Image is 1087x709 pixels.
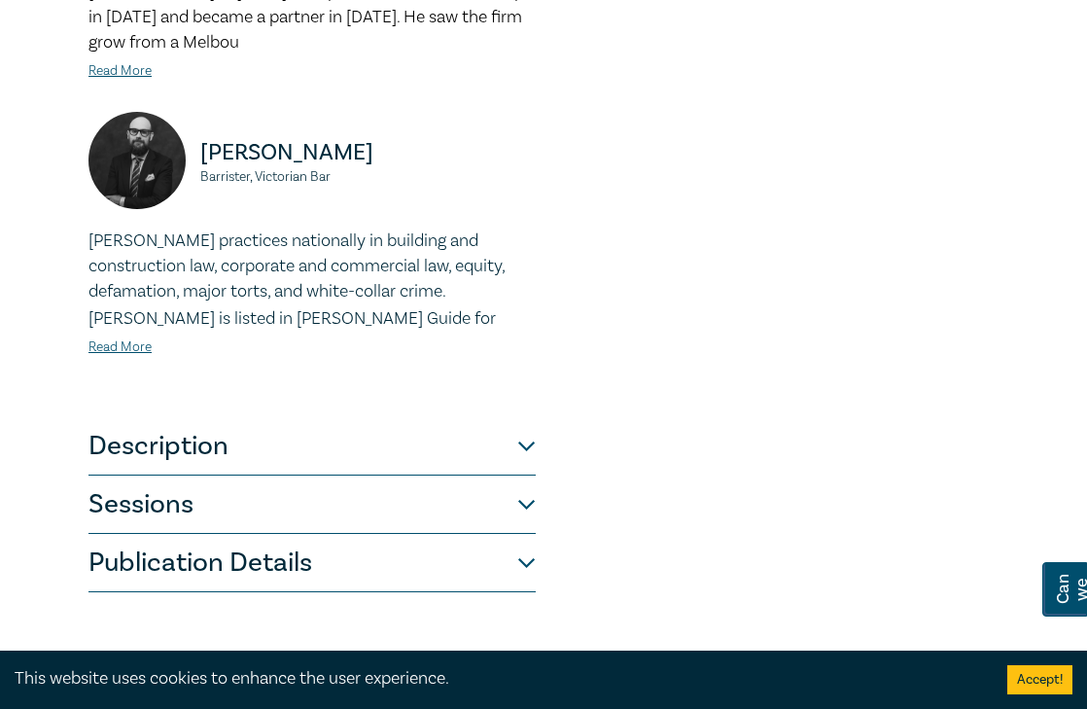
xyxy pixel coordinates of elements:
[88,306,536,332] p: [PERSON_NAME] is listed in [PERSON_NAME] Guide for
[200,170,536,184] small: Barrister, Victorian Bar
[88,112,186,209] img: https://s3.ap-southeast-2.amazonaws.com/leo-cussen-store-production-content/Contacts/Andrew%20Blu...
[88,476,536,534] button: Sessions
[88,338,152,356] a: Read More
[88,229,536,304] p: [PERSON_NAME] practices nationally in building and construction law, corporate and commercial law...
[15,666,978,691] div: This website uses cookies to enhance the user experience.
[200,137,536,168] p: [PERSON_NAME]
[88,534,536,592] button: Publication Details
[88,62,152,80] a: Read More
[88,417,536,476] button: Description
[1007,665,1072,694] button: Accept cookies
